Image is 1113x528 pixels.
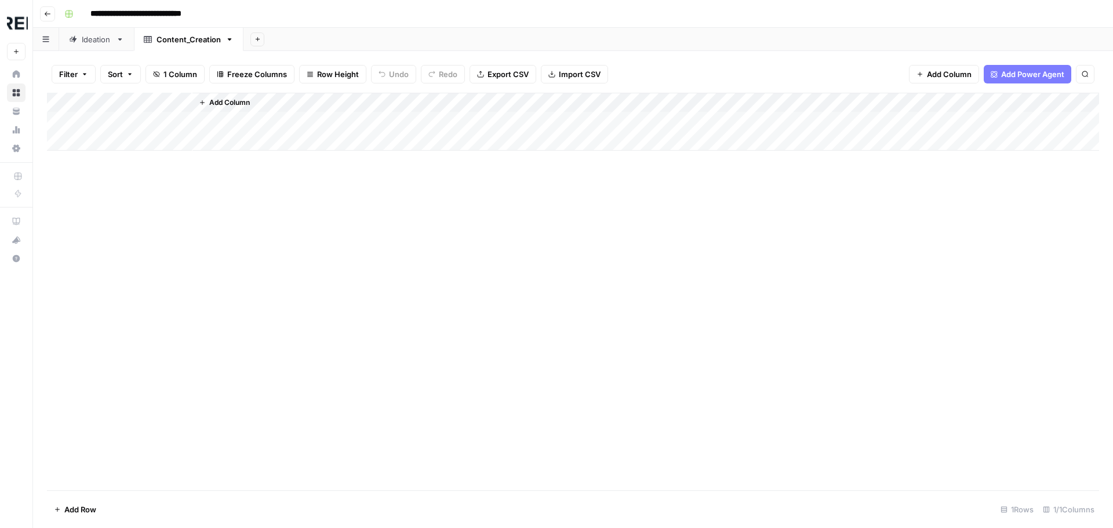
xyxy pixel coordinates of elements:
[7,9,26,38] button: Workspace: Threepipe Reply
[47,500,103,519] button: Add Row
[439,68,457,80] span: Redo
[59,28,134,51] a: Ideation
[59,68,78,80] span: Filter
[1001,68,1064,80] span: Add Power Agent
[7,83,26,102] a: Browse
[209,65,294,83] button: Freeze Columns
[559,68,601,80] span: Import CSV
[7,102,26,121] a: Your Data
[909,65,979,83] button: Add Column
[52,65,96,83] button: Filter
[7,65,26,83] a: Home
[927,68,972,80] span: Add Column
[64,504,96,515] span: Add Row
[108,68,123,80] span: Sort
[541,65,608,83] button: Import CSV
[100,65,141,83] button: Sort
[209,97,250,108] span: Add Column
[194,95,254,110] button: Add Column
[134,28,243,51] a: Content_Creation
[82,34,111,45] div: Ideation
[7,13,28,34] img: Threepipe Reply Logo
[470,65,536,83] button: Export CSV
[996,500,1038,519] div: 1 Rows
[146,65,205,83] button: 1 Column
[8,231,25,249] div: What's new?
[488,68,529,80] span: Export CSV
[421,65,465,83] button: Redo
[7,121,26,139] a: Usage
[984,65,1071,83] button: Add Power Agent
[7,249,26,268] button: Help + Support
[371,65,416,83] button: Undo
[389,68,409,80] span: Undo
[7,139,26,158] a: Settings
[317,68,359,80] span: Row Height
[157,34,221,45] div: Content_Creation
[7,231,26,249] button: What's new?
[299,65,366,83] button: Row Height
[1038,500,1099,519] div: 1/1 Columns
[7,212,26,231] a: AirOps Academy
[163,68,197,80] span: 1 Column
[227,68,287,80] span: Freeze Columns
